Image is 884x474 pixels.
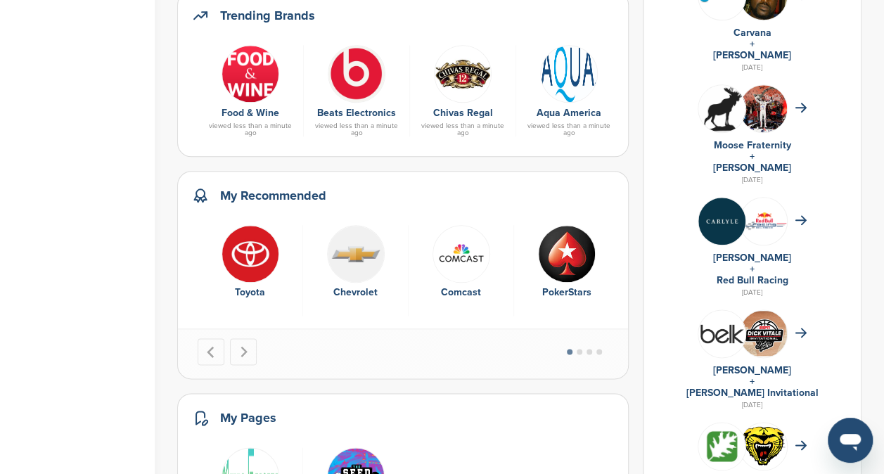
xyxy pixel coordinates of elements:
[205,122,296,136] div: viewed less than a minute ago
[198,225,303,316] div: 1 of 15
[713,364,791,376] a: [PERSON_NAME]
[230,338,257,365] button: Next slide
[222,107,279,119] a: Food & Wine
[205,285,295,300] div: Toyota
[311,45,402,101] a: Mmvtknjs 400x400
[750,263,755,275] a: +
[198,338,224,365] button: Go to last slide
[416,225,506,301] a: Rm62ialo 400x400 Comcast
[416,285,506,300] div: Comcast
[740,311,787,355] img: Cleanshot 2025 09 07 at 20.31.59 2x
[222,225,279,283] img: Toyota logo
[417,122,508,136] div: viewed less than a minute ago
[750,376,755,387] a: +
[698,423,745,470] img: Odp7hoyt 400x400
[523,122,615,136] div: viewed less than a minute ago
[537,107,601,119] a: Aqua America
[740,425,787,466] img: Design img dhsqmo
[417,45,508,101] a: Data
[540,45,598,103] img: Aqua 4c sm
[514,225,620,316] div: 4 of 15
[310,225,401,301] a: Lujdbc7z 400x400 Chevrolet
[686,387,819,399] a: [PERSON_NAME] Invitational
[740,212,787,230] img: Data?1415811735
[596,349,602,354] button: Go to page 4
[587,349,592,354] button: Go to page 3
[220,408,276,428] h2: My Pages
[713,162,791,174] a: [PERSON_NAME]
[538,225,596,283] img: Url
[698,85,745,132] img: Hjwwegho 400x400
[717,274,788,286] a: Red Bull Racing
[409,225,514,316] div: 3 of 15
[658,286,847,299] div: [DATE]
[750,38,755,50] a: +
[311,122,402,136] div: viewed less than a minute ago
[713,49,791,61] a: [PERSON_NAME]
[521,285,612,300] div: PokerStars
[698,310,745,357] img: L 1bnuap 400x400
[220,6,315,25] h2: Trending Brands
[555,347,614,357] ul: Select a slide to show
[750,150,755,162] a: +
[713,252,791,264] a: [PERSON_NAME]
[828,418,873,463] iframe: Button to launch messaging window
[523,45,615,101] a: Aqua 4c sm
[205,225,295,301] a: Toyota logo Toyota
[577,349,582,354] button: Go to page 2
[714,139,791,151] a: Moose Fraternity
[433,107,493,119] a: Chivas Regal
[698,198,745,245] img: Eowf0nlc 400x400
[317,107,396,119] a: Beats Electronics
[205,45,296,101] a: Open uri20141112 50798 1kttw5u
[303,225,409,316] div: 2 of 15
[658,174,847,186] div: [DATE]
[220,186,326,205] h2: My Recommended
[740,85,787,132] img: 3bs1dc4c 400x400
[567,349,572,354] button: Go to page 1
[328,45,385,103] img: Mmvtknjs 400x400
[310,285,401,300] div: Chevrolet
[658,61,847,74] div: [DATE]
[734,27,771,39] a: Carvana
[434,45,492,103] img: Data
[433,225,490,283] img: Rm62ialo 400x400
[658,399,847,411] div: [DATE]
[327,225,385,283] img: Lujdbc7z 400x400
[222,45,279,103] img: Open uri20141112 50798 1kttw5u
